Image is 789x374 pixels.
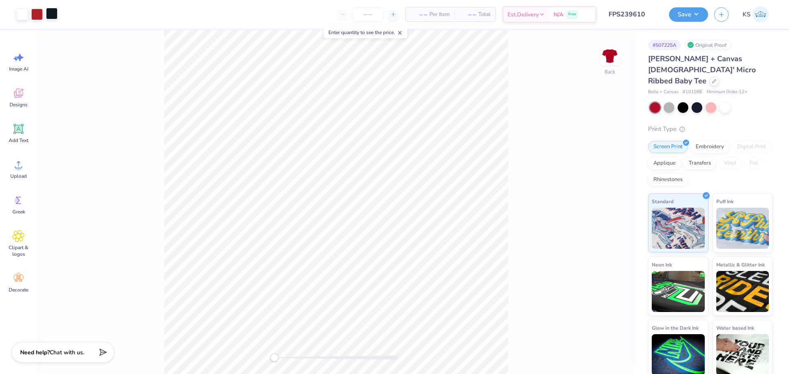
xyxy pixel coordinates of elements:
[604,68,615,76] div: Back
[5,244,32,257] span: Clipart & logos
[648,124,773,134] div: Print Type
[50,349,84,356] span: Chat with us.
[459,10,476,19] span: – –
[9,101,28,108] span: Designs
[10,173,27,179] span: Upload
[716,197,734,206] span: Puff Ink
[324,27,407,38] div: Enter quantity to see the price.
[478,10,491,19] span: Total
[411,10,427,19] span: – –
[716,324,754,332] span: Water based Ink
[669,7,708,22] button: Save
[9,287,28,293] span: Decorate
[752,6,769,23] img: Kath Sales
[739,6,773,23] a: KS
[648,174,688,186] div: Rhinestones
[602,6,663,23] input: Untitled Design
[719,157,742,170] div: Vinyl
[648,89,678,96] span: Bella + Canvas
[508,10,539,19] span: Est. Delivery
[270,353,279,362] div: Accessibility label
[648,40,681,50] div: # 507225A
[652,208,705,249] img: Standard
[744,157,764,170] div: Foil
[652,260,672,269] span: Neon Ink
[706,89,747,96] span: Minimum Order: 12 +
[648,141,688,153] div: Screen Print
[743,10,750,19] span: KS
[20,349,50,356] strong: Need help?
[716,208,769,249] img: Puff Ink
[648,54,756,86] span: [PERSON_NAME] + Canvas [DEMOGRAPHIC_DATA]' Micro Ribbed Baby Tee
[554,10,563,19] span: N/A
[652,271,705,312] img: Neon Ink
[9,66,28,72] span: Image AI
[716,260,765,269] span: Metallic & Glitter Ink
[602,48,618,64] img: Back
[648,157,681,170] div: Applique
[732,141,772,153] div: Digital Print
[12,209,25,215] span: Greek
[652,197,674,206] span: Standard
[685,40,731,50] div: Original Proof
[568,11,576,17] span: Free
[683,157,716,170] div: Transfers
[9,137,28,144] span: Add Text
[716,271,769,312] img: Metallic & Glitter Ink
[652,324,699,332] span: Glow in the Dark Ink
[429,10,450,19] span: Per Item
[352,7,384,22] input: – –
[683,89,702,96] span: # 1010BE
[690,141,729,153] div: Embroidery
